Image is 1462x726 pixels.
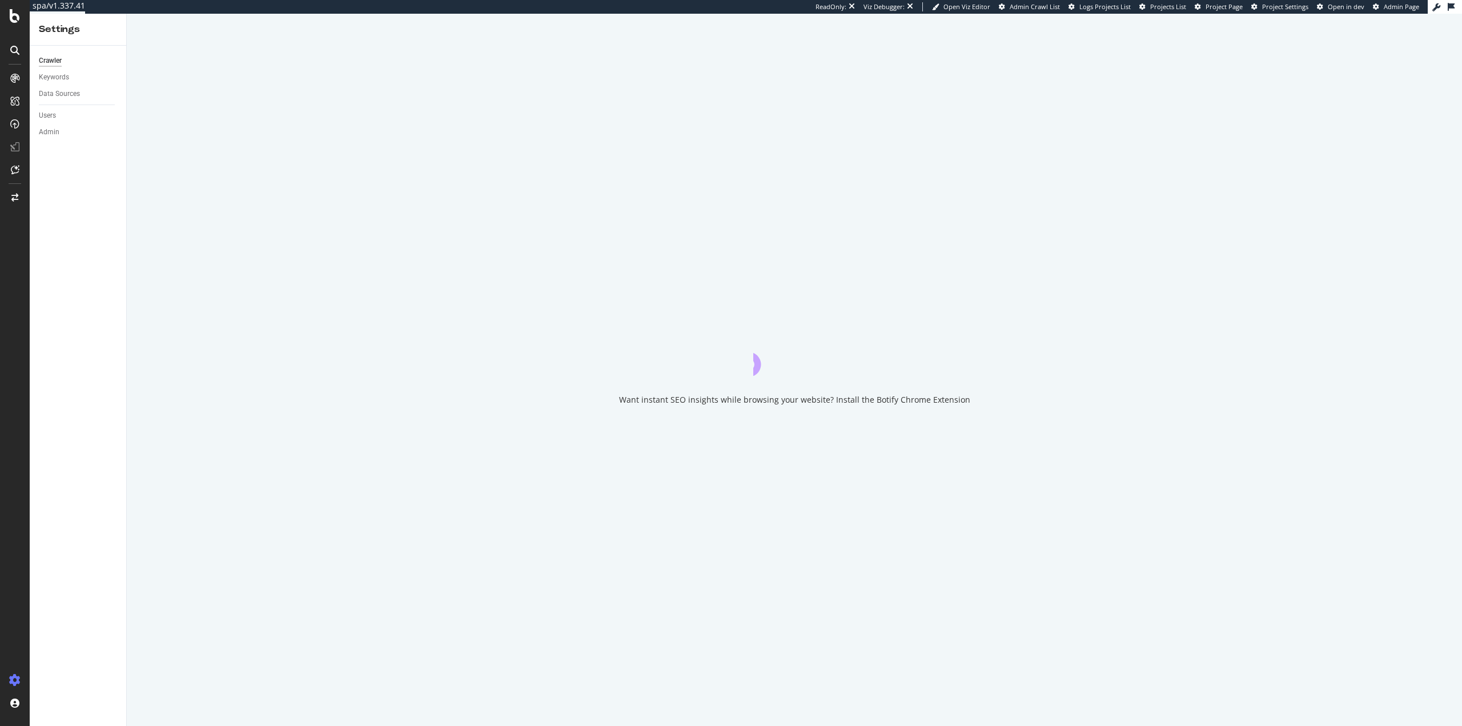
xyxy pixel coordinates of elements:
div: Want instant SEO insights while browsing your website? Install the Botify Chrome Extension [619,394,970,406]
span: Open Viz Editor [943,2,990,11]
span: Admin Crawl List [1010,2,1060,11]
a: Project Settings [1251,2,1308,11]
span: Projects List [1150,2,1186,11]
div: Data Sources [39,88,80,100]
a: Open Viz Editor [932,2,990,11]
span: Open in dev [1328,2,1364,11]
a: Admin Crawl List [999,2,1060,11]
div: ReadOnly: [816,2,846,11]
div: Settings [39,23,117,36]
a: Admin [39,126,118,138]
a: Logs Projects List [1069,2,1131,11]
div: Users [39,110,56,122]
a: Keywords [39,71,118,83]
a: Projects List [1139,2,1186,11]
span: Logs Projects List [1079,2,1131,11]
a: Open in dev [1317,2,1364,11]
div: Viz Debugger: [863,2,905,11]
span: Admin Page [1384,2,1419,11]
div: Crawler [39,55,62,67]
a: Crawler [39,55,118,67]
a: Project Page [1195,2,1243,11]
div: Admin [39,126,59,138]
a: Admin Page [1373,2,1419,11]
span: Project Settings [1262,2,1308,11]
div: animation [753,335,836,376]
span: Project Page [1206,2,1243,11]
div: Keywords [39,71,69,83]
a: Users [39,110,118,122]
a: Data Sources [39,88,118,100]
